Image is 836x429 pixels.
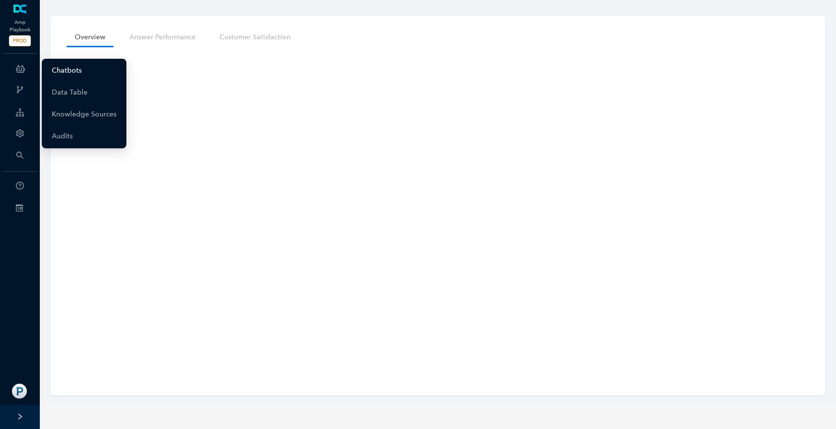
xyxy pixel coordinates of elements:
span: branches [16,86,24,94]
a: Customer Satisfaction [211,28,299,46]
iframe: iframe [67,46,809,393]
span: question-circle [16,182,24,190]
a: Overview [67,28,113,46]
img: 2245c3f1d8d0bf3af50bf22befedf792 [12,384,27,399]
span: PROD [9,35,31,46]
a: Answer Performance [121,28,204,46]
span: search [16,151,24,159]
span: setting [16,129,24,137]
